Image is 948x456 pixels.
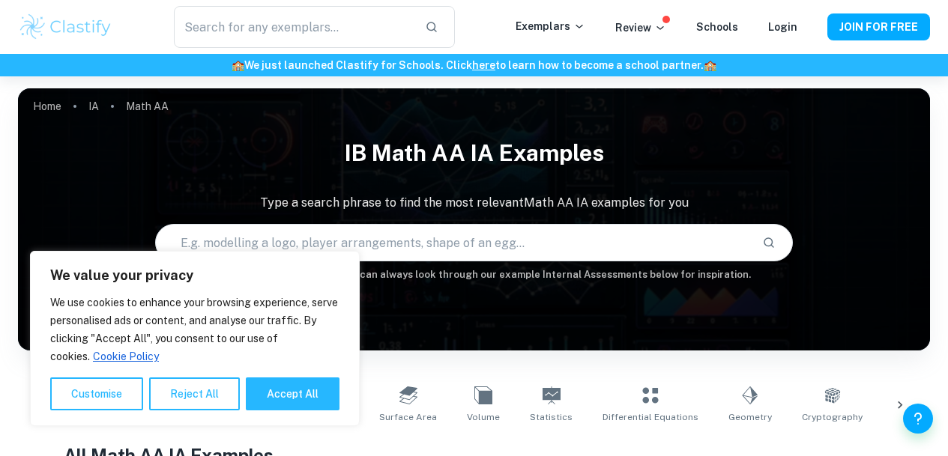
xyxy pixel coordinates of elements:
[88,96,99,117] a: IA
[246,377,339,410] button: Accept All
[756,230,782,255] button: Search
[33,96,61,117] a: Home
[50,267,339,285] p: We value your privacy
[156,222,751,264] input: E.g. modelling a logo, player arrangements, shape of an egg...
[728,410,772,424] span: Geometry
[516,18,585,34] p: Exemplars
[92,350,160,363] a: Cookie Policy
[50,294,339,365] p: We use cookies to enhance your browsing experience, serve personalised ads or content, and analys...
[903,404,933,434] button: Help and Feedback
[802,410,863,424] span: Cryptography
[50,377,143,410] button: Customise
[18,12,113,42] img: Clastify logo
[18,130,930,176] h1: IB Math AA IA examples
[603,410,698,424] span: Differential Equations
[827,13,930,40] button: JOIN FOR FREE
[768,21,797,33] a: Login
[615,19,666,36] p: Review
[696,21,738,33] a: Schools
[467,410,500,424] span: Volume
[149,377,240,410] button: Reject All
[30,251,360,426] div: We value your privacy
[18,267,930,282] h6: Not sure what to search for? You can always look through our example Internal Assessments below f...
[530,410,573,424] span: Statistics
[472,59,495,71] a: here
[174,6,414,48] input: Search for any exemplars...
[704,59,716,71] span: 🏫
[232,59,244,71] span: 🏫
[3,57,945,73] h6: We just launched Clastify for Schools. Click to learn how to become a school partner.
[126,98,169,115] p: Math AA
[379,410,437,424] span: Surface Area
[18,194,930,212] p: Type a search phrase to find the most relevant Math AA IA examples for you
